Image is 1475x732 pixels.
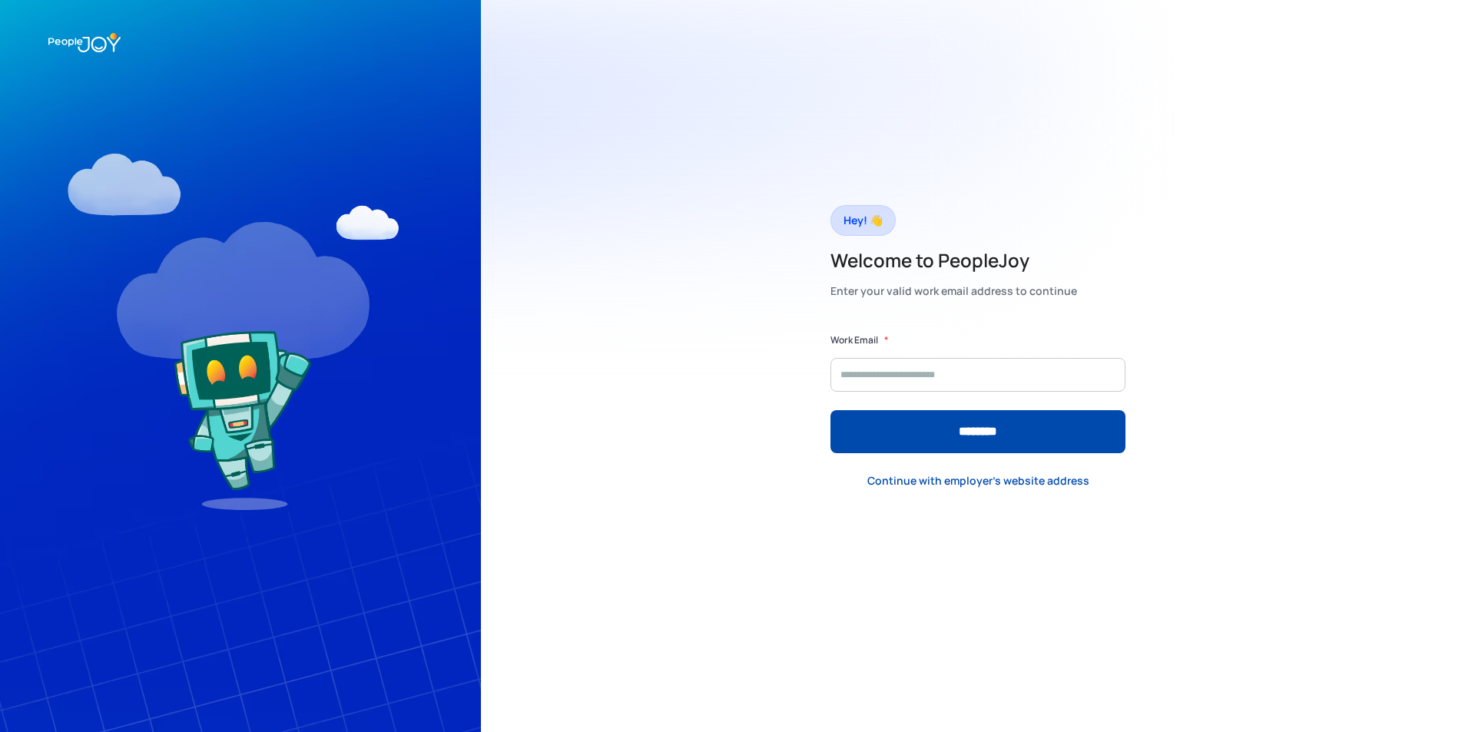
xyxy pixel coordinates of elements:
[830,280,1077,302] div: Enter your valid work email address to continue
[855,465,1102,496] a: Continue with employer's website address
[844,210,883,231] div: Hey! 👋
[830,333,1125,453] form: Form
[830,248,1077,273] h2: Welcome to PeopleJoy
[867,473,1089,489] div: Continue with employer's website address
[830,333,878,348] label: Work Email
